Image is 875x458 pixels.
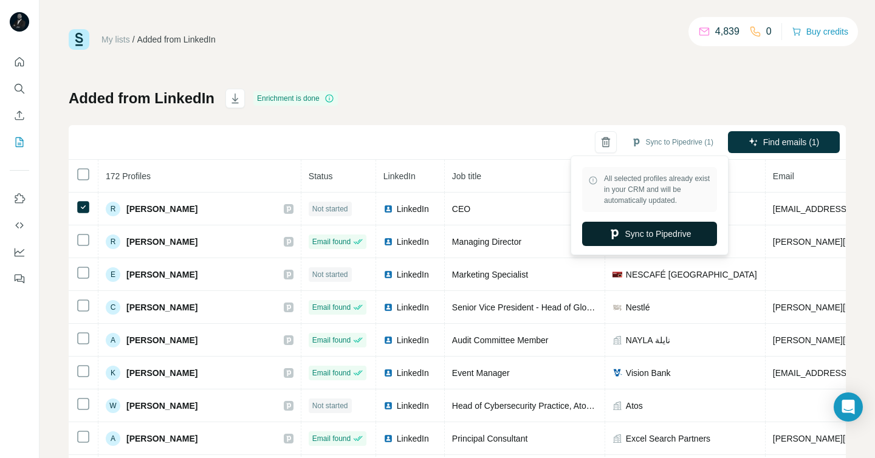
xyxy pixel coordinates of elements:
div: E [106,267,120,282]
button: Use Surfe API [10,214,29,236]
button: Feedback [10,268,29,290]
span: Email found [312,367,351,378]
img: LinkedIn logo [383,302,393,312]
div: R [106,202,120,216]
button: Find emails (1) [728,131,840,153]
img: company-logo [612,270,622,279]
span: LinkedIn [397,268,429,281]
span: Head of Cybersecurity Practice, Atos Growing Markets [452,401,657,411]
img: Surfe Logo [69,29,89,50]
span: Not started [312,203,348,214]
span: Vision Bank [626,367,671,379]
img: company-logo [612,368,622,378]
div: K [106,366,120,380]
span: Email found [312,236,351,247]
span: Find emails (1) [763,136,820,148]
span: [PERSON_NAME] [126,268,197,281]
span: Nestlé [626,301,650,313]
span: Audit Committee Member [452,335,549,345]
a: My lists [101,35,130,44]
span: Email found [312,335,351,346]
span: Email found [312,302,351,313]
p: 0 [766,24,772,39]
span: All selected profiles already exist in your CRM and will be automatically updated. [604,173,711,206]
img: LinkedIn logo [383,401,393,411]
button: Enrich CSV [10,104,29,126]
button: Sync to Pipedrive [582,222,717,246]
img: LinkedIn logo [383,434,393,443]
span: Email [773,171,794,181]
button: Quick start [10,51,29,73]
span: NAYLA نايلة [626,334,670,346]
span: LinkedIn [397,203,429,215]
img: LinkedIn logo [383,237,393,247]
button: Search [10,78,29,100]
p: 4,839 [715,24,739,39]
span: Managing Director [452,237,521,247]
span: Senior Vice President - Head of Global Marketing and Marketing Transformation [452,302,753,312]
span: [PERSON_NAME] [126,432,197,445]
span: LinkedIn [383,171,416,181]
span: [PERSON_NAME] [126,367,197,379]
span: LinkedIn [397,236,429,248]
img: LinkedIn logo [383,368,393,378]
span: Not started [312,269,348,280]
span: LinkedIn [397,367,429,379]
div: Open Intercom Messenger [834,392,863,422]
div: Added from LinkedIn [137,33,216,46]
div: C [106,300,120,315]
div: A [106,333,120,347]
span: [PERSON_NAME] [126,400,197,412]
span: Status [309,171,333,181]
span: 172 Profiles [106,171,151,181]
img: company-logo [612,302,622,312]
span: [PERSON_NAME] [126,236,197,248]
div: W [106,398,120,413]
div: Enrichment is done [253,91,338,106]
span: [PERSON_NAME] [126,334,197,346]
h1: Added from LinkedIn [69,89,214,108]
span: [PERSON_NAME] [126,203,197,215]
span: NESCAFÉ [GEOGRAPHIC_DATA] [626,268,757,281]
span: LinkedIn [397,334,429,346]
span: Not started [312,400,348,411]
span: LinkedIn [397,400,429,412]
img: LinkedIn logo [383,335,393,345]
span: CEO [452,204,470,214]
span: Marketing Specialist [452,270,528,279]
span: Atos [626,400,643,412]
span: LinkedIn [397,432,429,445]
span: [PERSON_NAME] [126,301,197,313]
span: Excel Search Partners [626,432,710,445]
button: Use Surfe on LinkedIn [10,188,29,210]
img: LinkedIn logo [383,204,393,214]
button: Buy credits [792,23,848,40]
div: A [106,431,120,446]
span: Principal Consultant [452,434,528,443]
span: LinkedIn [397,301,429,313]
button: Sync to Pipedrive (1) [623,133,722,151]
li: / [132,33,135,46]
span: Event Manager [452,368,510,378]
button: My lists [10,131,29,153]
span: Email found [312,433,351,444]
img: LinkedIn logo [383,270,393,279]
div: R [106,234,120,249]
button: Dashboard [10,241,29,263]
span: Job title [452,171,481,181]
img: Avatar [10,12,29,32]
